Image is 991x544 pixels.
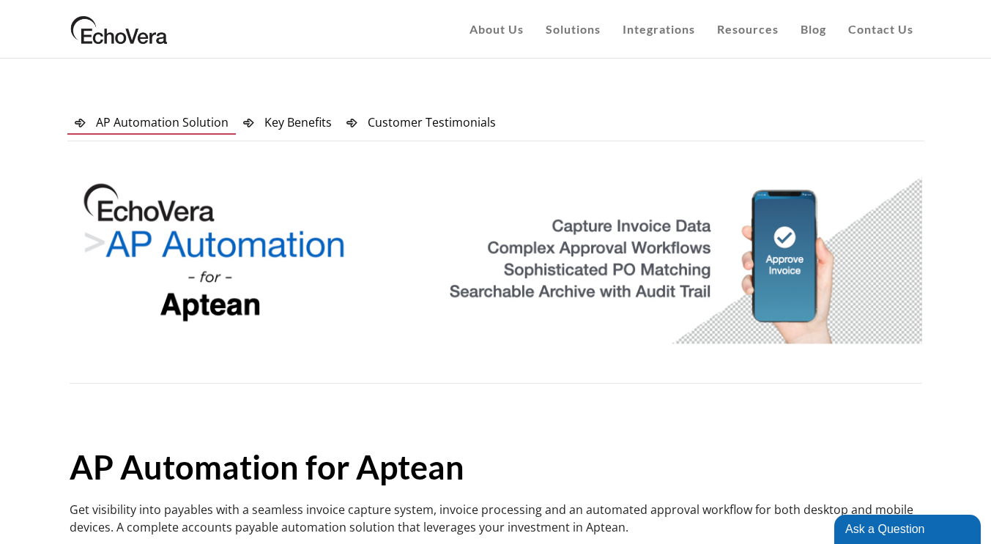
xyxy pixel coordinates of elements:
[717,22,779,36] span: Resources
[264,114,332,130] span: Key Benefits
[801,22,826,36] span: Blog
[368,114,496,130] span: Customer Testimonials
[67,110,236,135] a: AP Automation Solution
[67,11,171,48] img: EchoVera
[339,110,503,135] a: Customer Testimonials
[70,501,922,536] p: Get visibility into payables with a seamless invoice capture system, invoice processing and an au...
[70,414,464,487] strong: AP Automation for Aptean
[546,22,601,36] span: Solutions
[469,22,524,36] span: About Us
[96,114,229,130] span: AP Automation Solution
[623,22,695,36] span: Integrations
[848,22,913,36] span: Contact Us
[236,110,339,135] a: Key Benefits
[70,414,201,453] span: …………….
[834,512,984,544] iframe: chat widget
